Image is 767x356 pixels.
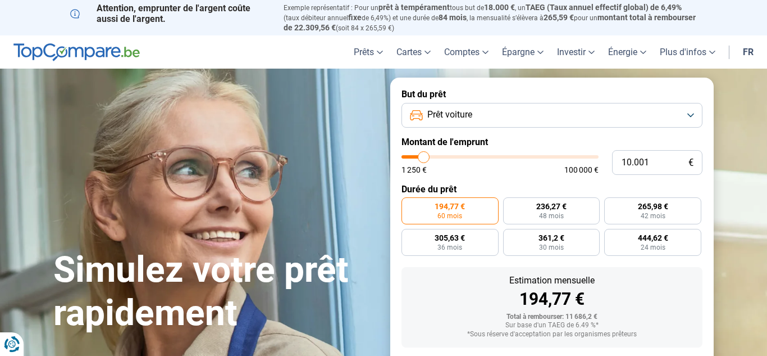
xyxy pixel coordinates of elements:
div: Estimation mensuelle [410,276,693,285]
span: 84 mois [439,13,467,22]
div: 194,77 € [410,291,693,308]
span: 36 mois [437,244,462,251]
span: 100 000 € [564,166,599,174]
span: 305,63 € [435,234,465,242]
a: Investir [550,35,601,69]
a: Cartes [390,35,437,69]
p: Exemple représentatif : Pour un tous but de , un (taux débiteur annuel de 6,49%) et une durée de ... [284,3,697,33]
a: Prêts [347,35,390,69]
a: Plus d'infos [653,35,722,69]
span: TAEG (Taux annuel effectif global) de 6,49% [526,3,682,12]
span: 236,27 € [536,202,567,210]
span: prêt à tempérament [378,3,450,12]
span: 60 mois [437,213,462,219]
a: Énergie [601,35,653,69]
h1: Simulez votre prêt rapidement [53,249,377,335]
span: 265,98 € [638,202,668,210]
span: 24 mois [641,244,665,251]
span: € [688,158,693,168]
span: 265,59 € [544,13,574,22]
button: Prêt voiture [401,103,702,128]
img: TopCompare [13,43,140,61]
span: 42 mois [641,213,665,219]
span: montant total à rembourser de 22.309,56 € [284,13,696,32]
span: 30 mois [539,244,564,251]
span: 18.000 € [484,3,515,12]
a: Épargne [495,35,550,69]
div: Total à rembourser: 11 686,2 € [410,313,693,321]
span: 194,77 € [435,202,465,210]
span: 444,62 € [638,234,668,242]
span: 48 mois [539,213,564,219]
a: fr [736,35,760,69]
label: Montant de l'emprunt [401,137,702,147]
span: fixe [348,13,362,22]
span: Prêt voiture [427,109,472,121]
a: Comptes [437,35,495,69]
label: Durée du prêt [401,184,702,195]
span: 361,2 € [538,234,564,242]
div: *Sous réserve d'acceptation par les organismes prêteurs [410,331,693,339]
div: Sur base d'un TAEG de 6.49 %* [410,322,693,330]
label: But du prêt [401,89,702,100]
span: 1 250 € [401,166,427,174]
p: Attention, emprunter de l'argent coûte aussi de l'argent. [70,3,270,24]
